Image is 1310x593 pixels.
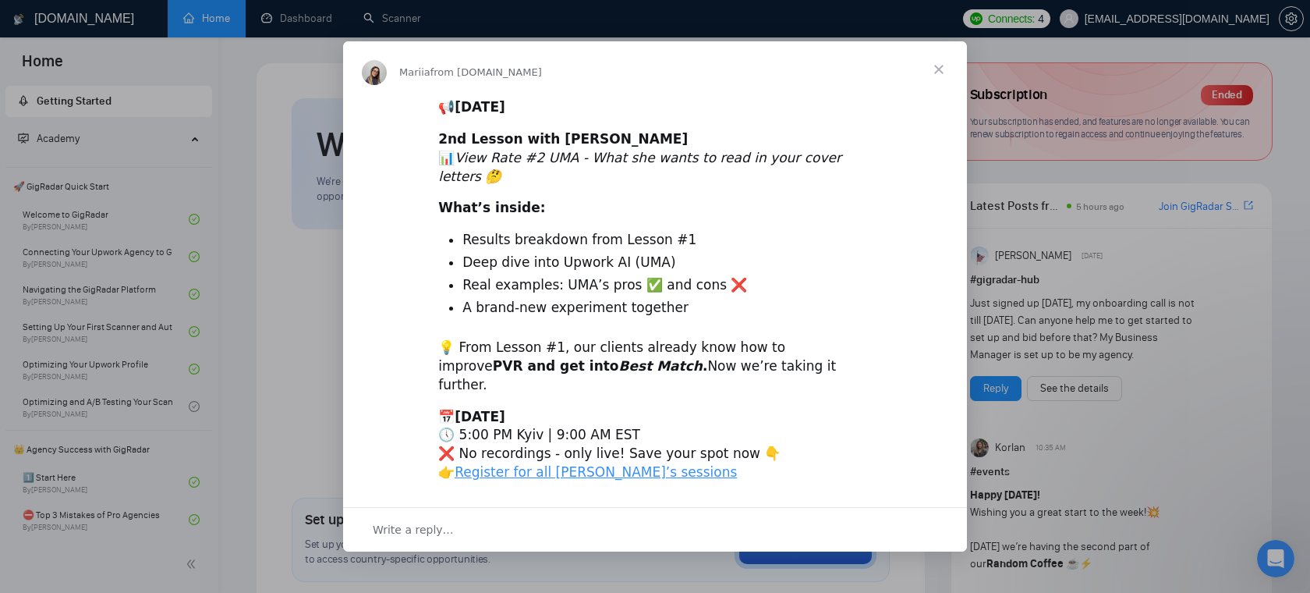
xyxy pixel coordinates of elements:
[493,358,708,374] b: PVR and get into .
[399,66,430,78] span: Mariia
[619,358,703,374] i: Best Match
[438,200,545,215] b: What’s inside:
[438,131,688,147] b: 2nd Lesson with [PERSON_NAME]
[455,409,505,424] b: [DATE]
[462,254,872,272] li: Deep dive into Upwork AI (UMA)
[455,99,505,115] b: [DATE]
[438,98,872,117] div: 📢
[438,150,841,184] i: View Rate #2 UMA - What she wants to read in your cover letters 🤔
[462,231,872,250] li: Results breakdown from Lesson #1
[362,60,387,85] img: Profile image for Mariia
[373,520,454,540] span: Write a reply…
[438,408,872,482] div: 📅 🕔 5:00 PM Kyiv | 9:00 AM EST ❌ No recordings - only live! Save your spot now 👇 👉
[911,41,967,98] span: Close
[438,339,872,394] div: 💡 From Lesson #1, our clients already know how to improve Now we’re taking it further.
[343,507,967,552] div: Open conversation and reply
[438,130,872,186] div: 📊
[455,464,737,480] a: Register for all [PERSON_NAME]’s sessions
[430,66,542,78] span: from [DOMAIN_NAME]
[462,299,872,318] li: A brand-new experiment together
[462,276,872,295] li: Real examples: UMA’s pros ✅ and cons ❌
